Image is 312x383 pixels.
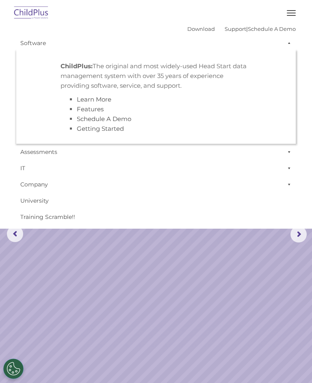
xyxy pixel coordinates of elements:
a: Software [16,35,296,51]
a: Support [225,26,246,32]
a: Features [77,105,104,113]
a: University [16,193,296,209]
a: Assessments [16,144,296,160]
a: Learn More [77,95,111,103]
button: Cookies Settings [3,359,24,379]
p: The original and most widely-used Head Start data management system with over 35 years of experie... [61,61,251,91]
a: Download [187,26,215,32]
font: | [187,26,296,32]
a: Training Scramble!! [16,209,296,225]
a: Getting Started [77,125,124,132]
strong: ChildPlus: [61,62,93,70]
a: Schedule A Demo [248,26,296,32]
a: IT [16,160,296,176]
a: Schedule A Demo [77,115,131,123]
img: ChildPlus by Procare Solutions [12,4,50,23]
a: Company [16,176,296,193]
